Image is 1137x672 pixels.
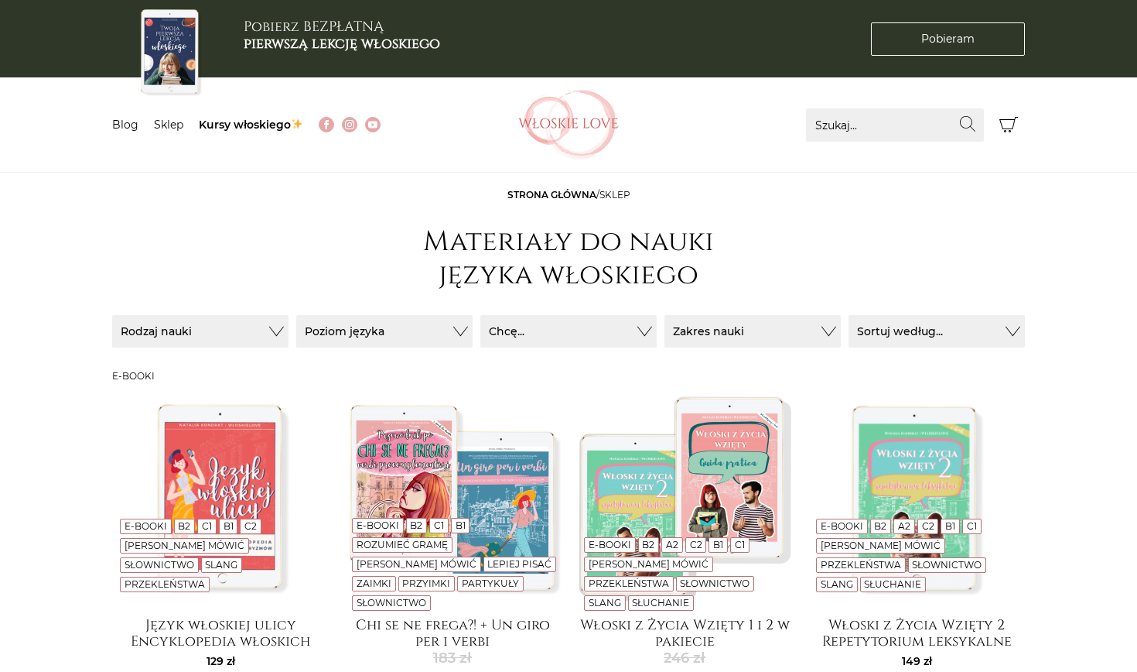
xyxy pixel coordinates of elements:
[202,520,212,532] a: C1
[898,520,910,532] a: A2
[296,315,473,348] button: Poziom języka
[125,559,194,571] a: Słownictwo
[507,189,596,201] a: Strona główna
[599,189,630,201] span: sklep
[821,578,853,590] a: Slang
[244,19,440,52] h3: Pobierz BEZPŁATNĄ
[945,520,955,532] a: B1
[434,519,444,531] a: C1
[125,540,244,551] a: [PERSON_NAME] mówić
[848,315,1025,348] button: Sortuj według...
[664,315,841,348] button: Zakres nauki
[632,597,689,609] a: Słuchanie
[902,654,932,668] span: 149
[871,22,1025,56] a: Pobieram
[589,539,631,550] a: E-booki
[808,617,1025,648] a: Włoski z Życia Wzięty 2 Repetytorium leksykalne
[480,315,657,348] button: Chcę...
[456,519,466,531] a: B1
[507,189,630,201] span: /
[154,118,183,132] a: Sklep
[642,539,654,550] a: B2
[244,520,257,532] a: C2
[666,539,678,550] a: A2
[653,648,716,669] del: 246
[806,108,984,142] input: Szukaj...
[589,558,708,570] a: [PERSON_NAME] mówić
[821,540,941,551] a: [PERSON_NAME] mówić
[576,617,793,648] a: Włoski z Życia Wzięty 1 i 2 w pakiecie
[207,654,235,668] span: 129
[414,225,723,292] h1: Materiały do nauki języka włoskiego
[589,578,669,589] a: Przekleństwa
[680,578,749,589] a: Słownictwo
[178,520,190,532] a: B2
[518,90,619,159] img: Włoskielove
[410,519,422,531] a: B2
[357,519,399,531] a: E-booki
[112,315,289,348] button: Rodzaj nauki
[992,108,1025,142] button: Koszyk
[112,118,138,132] a: Blog
[922,520,934,532] a: C2
[205,559,237,571] a: Slang
[357,578,391,589] a: Zaimki
[125,578,205,590] a: Przekleństwa
[912,559,982,571] a: Słownictwo
[589,597,621,609] a: Slang
[864,578,921,590] a: Słuchanie
[357,539,448,550] a: Rozumieć gramę
[125,520,167,532] a: E-booki
[357,558,476,570] a: [PERSON_NAME] mówić
[357,597,426,609] a: Słownictwo
[690,539,702,550] a: C2
[112,617,329,648] a: Język włoskiej ulicy Encyklopedia włoskich wulgaryzmów
[735,539,745,550] a: C1
[462,578,519,589] a: Partykuły
[967,520,977,532] a: C1
[713,539,723,550] a: B1
[921,31,975,47] span: Pobieram
[487,558,551,570] a: Lepiej pisać
[112,371,1025,382] h3: E-booki
[224,520,234,532] a: B1
[344,617,561,648] a: Chi se ne frega?! + Un giro per i verbi
[874,520,886,532] a: B2
[422,648,484,669] del: 183
[292,118,302,129] img: ✨
[821,520,863,532] a: E-booki
[821,559,901,571] a: Przekleństwa
[199,118,303,132] a: Kursy włoskiego
[402,578,450,589] a: Przyimki
[244,34,440,53] b: pierwszą lekcję włoskiego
